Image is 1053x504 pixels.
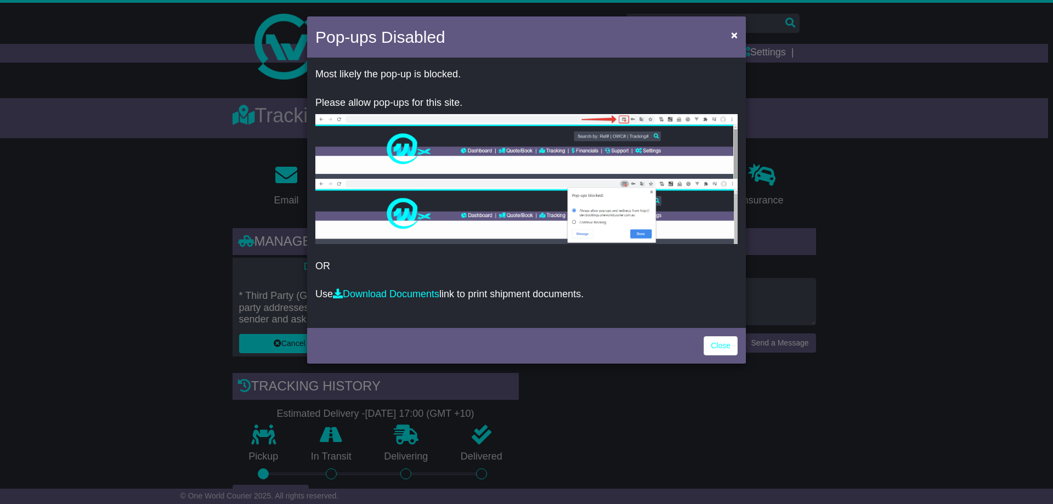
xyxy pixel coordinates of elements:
img: allow-popup-2.png [315,179,738,244]
p: Please allow pop-ups for this site. [315,97,738,109]
h4: Pop-ups Disabled [315,25,445,49]
a: Close [704,336,738,355]
button: Close [726,24,743,46]
p: Most likely the pop-up is blocked. [315,69,738,81]
span: × [731,29,738,41]
a: Download Documents [333,288,439,299]
p: Use link to print shipment documents. [315,288,738,301]
img: allow-popup-1.png [315,114,738,179]
div: OR [307,60,746,325]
